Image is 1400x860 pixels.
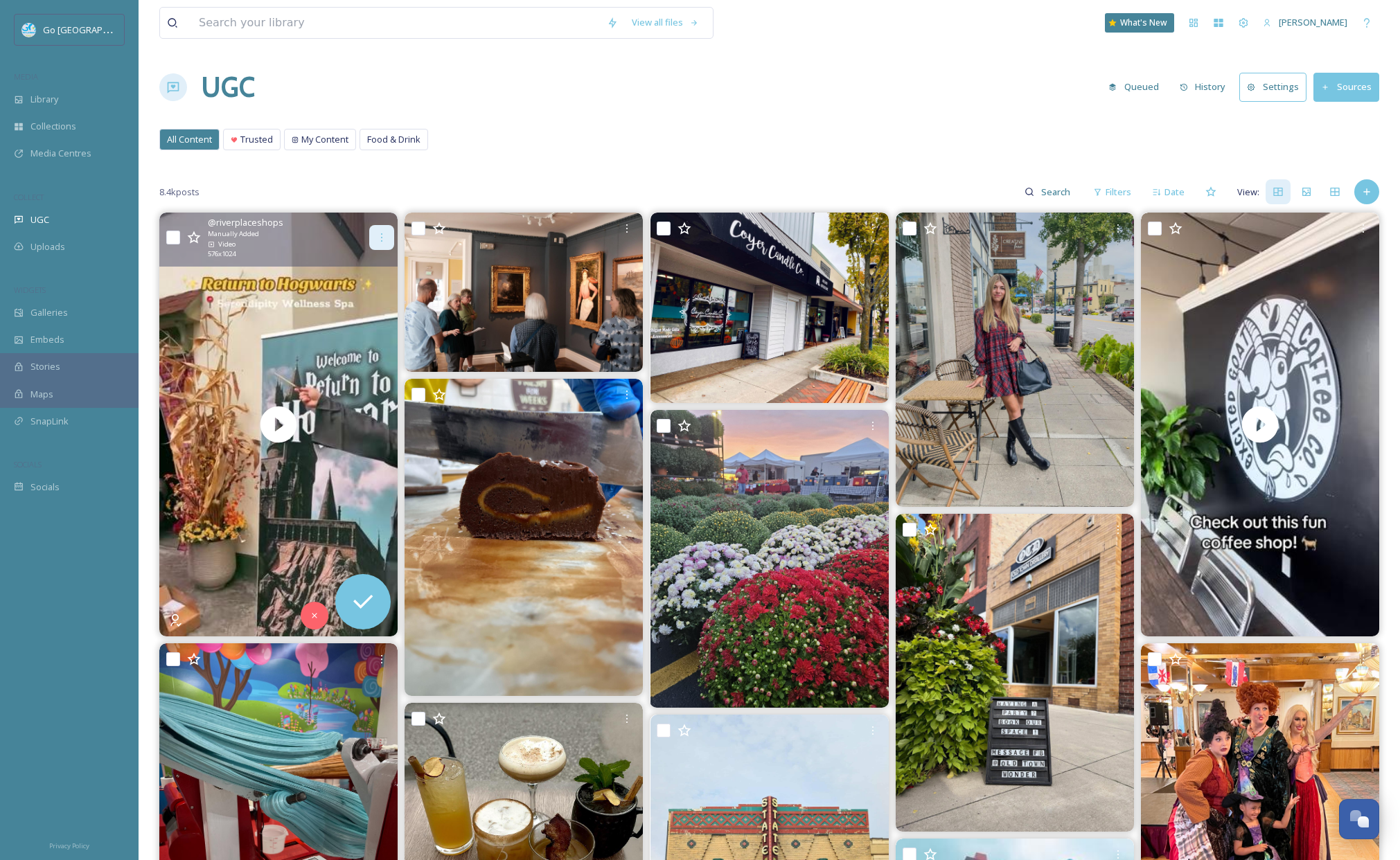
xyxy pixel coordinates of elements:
a: [PERSON_NAME] [1256,9,1354,36]
span: 576 x 1024 [208,249,236,259]
span: Go [GEOGRAPHIC_DATA] [43,23,145,36]
img: Need a rainy day pick me up? Visit your favorite coffee shop for a cozy drink and make a trip dow... [650,213,889,403]
input: Search [1034,178,1079,206]
span: SnapLink [30,415,69,428]
span: 8.4k posts [159,186,200,199]
span: View: [1237,186,1259,199]
img: Good morning, Midland! The farmers market is open today from 7am-1pm, we hope to see you here!! #... [650,410,889,708]
span: Trusted [240,133,273,146]
video: Only a few spots are left for the Return to Hogwarts event at Serendipity Wellness Spa of Franken... [159,213,398,636]
span: WIDGETS [14,285,46,295]
a: Queued [1101,73,1173,100]
button: Settings [1239,73,1306,101]
img: It was a pleasure to host members of [405,213,643,372]
span: All Content [167,133,212,146]
span: MEDIA [14,71,38,82]
span: @ riverplaceshops [208,216,283,229]
a: What's New [1105,13,1174,33]
img: #eventspace #venue #party #partyplanning [896,514,1134,832]
span: Embeds [30,333,64,346]
video: Discover the buzz at Excited Goat Coffee in Bay City! ☕️ What’s with the goat? According to legen... [1141,213,1379,636]
button: Open Chat [1339,799,1379,839]
img: Plaid, but make it festive! 🎄✨ Our tiered plaid mini dress is giving all the cozy-cute vibes you ... [896,213,1134,507]
span: Uploads [30,240,65,253]
span: UGC [30,213,49,226]
span: Maps [30,388,53,401]
span: Privacy Policy [49,841,89,850]
span: SOCIALS [14,459,42,469]
span: Video [218,240,236,249]
span: Media Centres [30,147,91,160]
span: Galleries [30,306,68,319]
a: View all files [625,9,706,36]
a: Privacy Policy [49,836,89,853]
button: History [1173,73,1233,100]
span: Socials [30,481,60,494]
button: Queued [1101,73,1166,100]
button: Sources [1313,73,1379,101]
img: GoGreatLogo_MISkies_RegionalTrails%20%281%29.png [22,23,36,37]
span: Collections [30,120,76,133]
span: Manually Added [208,229,259,239]
span: Food & Drink [367,133,420,146]
span: Date [1164,186,1185,199]
span: COLLECT [14,192,44,202]
span: [PERSON_NAME] [1279,16,1347,28]
img: The perfect swirl inside of Dark Sea Salt Caramel fudge 😍 [405,379,643,696]
span: Library [30,93,58,106]
a: History [1173,73,1240,100]
span: Stories [30,360,60,373]
img: thumbnail [1141,213,1379,636]
input: Search your library [192,8,600,38]
span: Filters [1106,186,1131,199]
span: My Content [301,133,348,146]
a: UGC [201,66,255,108]
img: thumbnail [159,213,398,636]
a: Settings [1239,73,1313,101]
